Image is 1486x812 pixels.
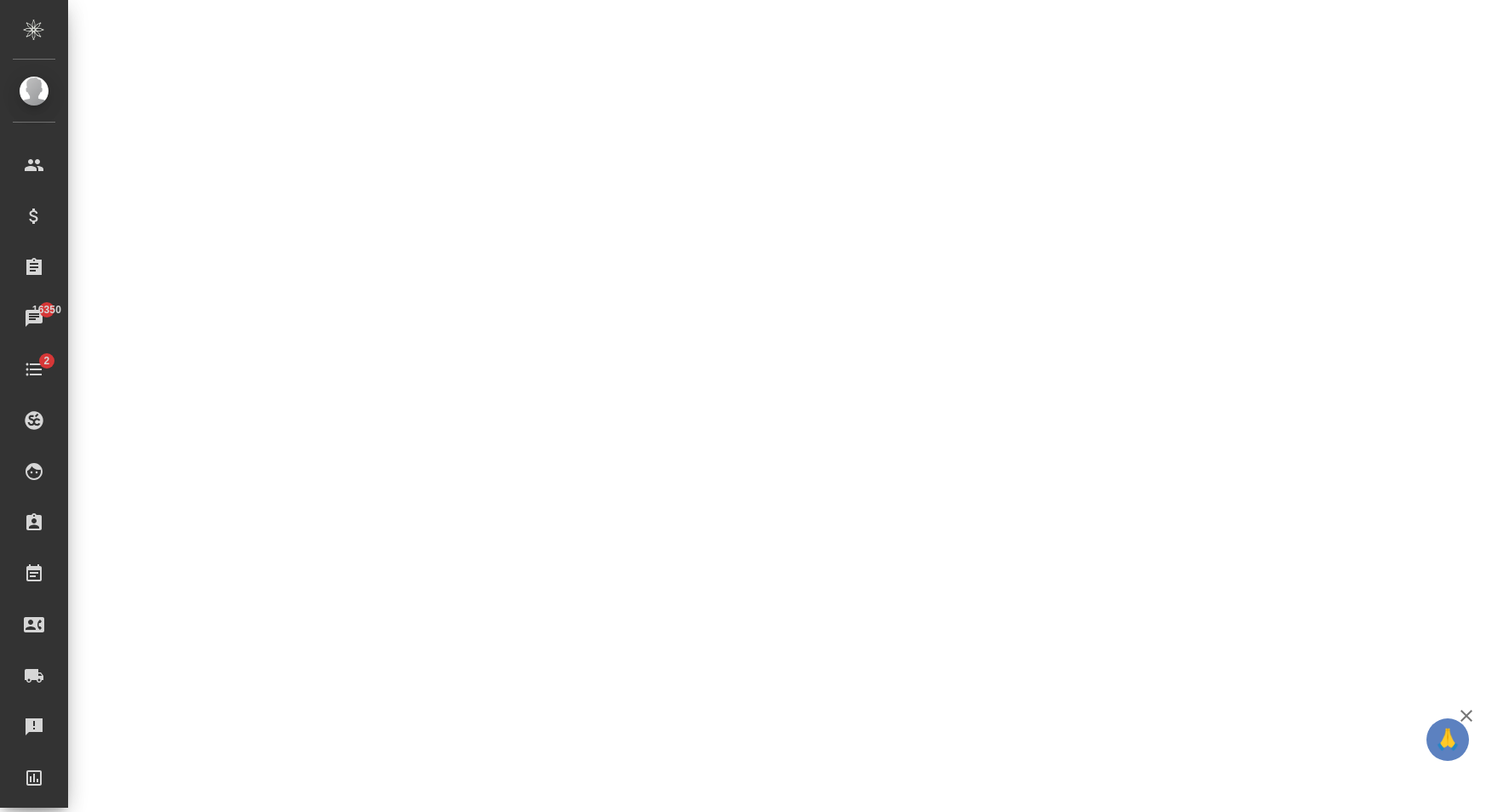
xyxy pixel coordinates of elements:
button: 🙏 [1426,718,1469,761]
span: 2 [33,352,60,369]
span: 🙏 [1433,722,1462,758]
span: 16350 [22,301,71,318]
a: 2 [4,348,64,391]
a: 16350 [4,297,64,340]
